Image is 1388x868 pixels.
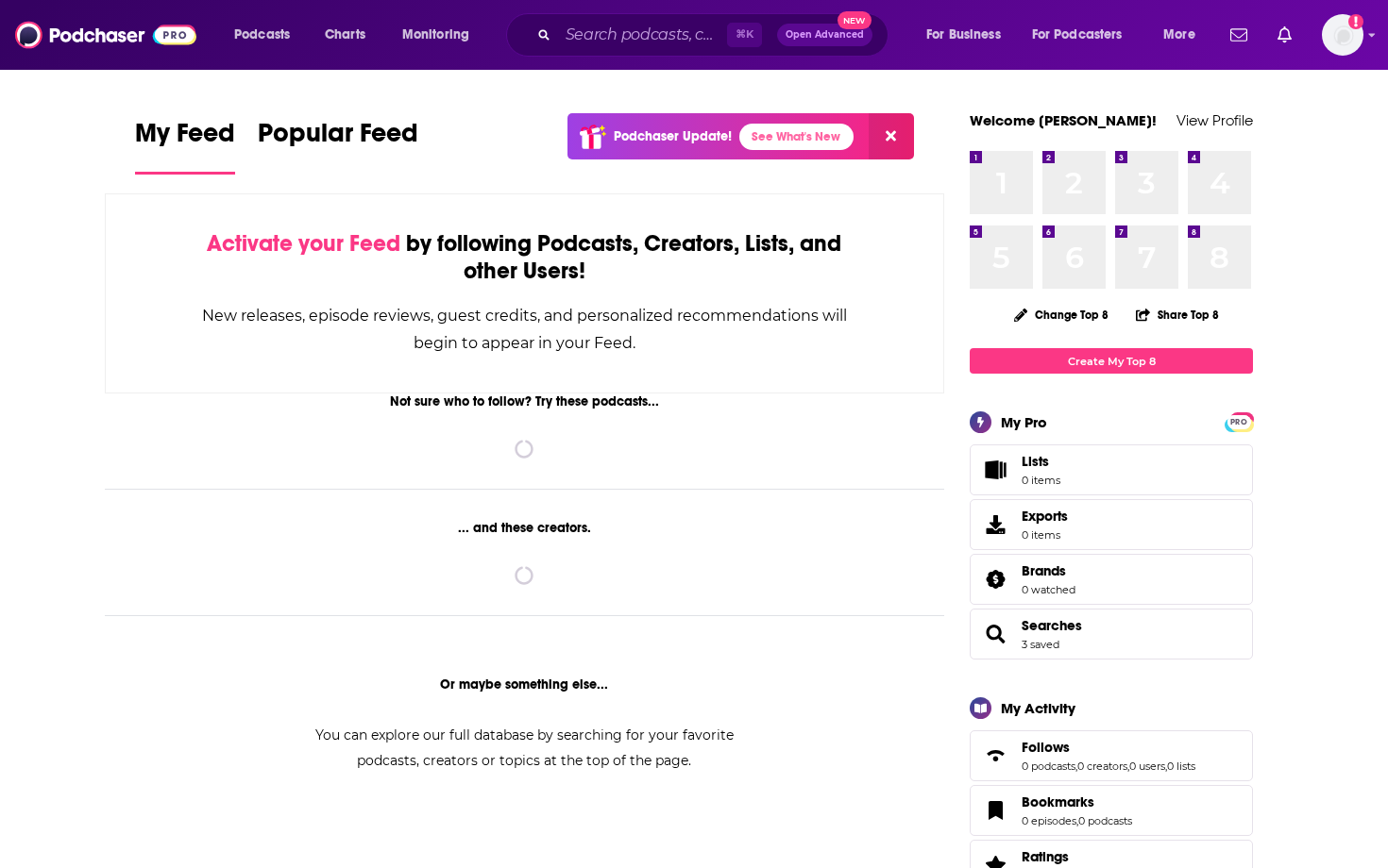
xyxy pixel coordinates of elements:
div: My Pro [1001,413,1047,431]
span: , [1127,759,1129,773]
span: More [1163,22,1195,48]
img: Podchaser - Follow, Share and Rate Podcasts [15,17,196,53]
span: Exports [1022,508,1068,525]
span: Open Advanced [786,30,864,40]
a: 0 watched [1022,583,1075,596]
a: 0 podcasts [1078,814,1132,827]
a: Show notifications dropdown [1270,19,1299,51]
button: Change Top 8 [1003,303,1120,326]
span: 0 items [1022,528,1068,542]
a: Bookmarks [1022,793,1132,810]
span: Lists [976,457,1014,483]
input: Search podcasts, credits, & more... [558,20,727,50]
a: Brands [976,566,1014,593]
div: by following Podcasts, Creators, Lists, and other Users! [200,230,849,285]
span: Monitoring [402,22,469,48]
div: You can explore our full database by searching for your favorite podcasts, creators or topics at ... [292,723,756,774]
a: PRO [1227,414,1250,428]
span: Bookmarks [1022,793,1094,810]
span: Brands [1022,562,1066,579]
button: Open AdvancedNew [777,24,872,46]
p: Podchaser Update! [614,128,732,144]
a: View Profile [1176,111,1253,129]
a: 0 episodes [1022,814,1076,827]
a: Bookmarks [976,797,1014,824]
div: Search podcasts, credits, & more... [524,13,906,57]
span: ⌘ K [727,23,762,47]
a: Searches [976,621,1014,647]
a: Welcome [PERSON_NAME]! [970,111,1157,129]
a: 0 lists [1167,759,1195,773]
span: 0 items [1022,474,1060,487]
a: 0 creators [1077,759,1127,773]
span: Exports [976,511,1014,538]
a: Brands [1022,562,1075,579]
span: Activate your Feed [207,229,400,258]
button: open menu [389,20,494,50]
span: For Business [926,22,1001,48]
button: open menu [221,20,314,50]
button: Share Top 8 [1135,296,1220,333]
span: Bookmarks [970,785,1253,836]
div: ... and these creators. [105,520,944,536]
span: Lists [1022,453,1049,470]
a: Show notifications dropdown [1223,19,1255,51]
span: Popular Feed [258,117,418,160]
a: Searches [1022,617,1082,634]
span: PRO [1227,415,1250,429]
span: Follows [1022,739,1070,756]
a: 0 podcasts [1022,759,1075,773]
span: , [1165,759,1167,773]
span: New [838,11,872,29]
svg: Add a profile image [1348,14,1363,29]
span: Logged in as inkhouseNYC [1322,14,1363,56]
a: Ratings [1022,848,1125,865]
span: Searches [970,609,1253,659]
span: My Feed [135,117,235,160]
button: Show profile menu [1322,14,1363,56]
div: New releases, episode reviews, guest credits, and personalized recommendations will begin to appe... [200,302,849,357]
span: , [1076,814,1078,827]
button: open menu [1020,20,1150,50]
div: Not sure who to follow? Try these podcasts... [105,393,944,409]
div: Or maybe something else... [105,676,944,693]
a: 0 users [1129,759,1165,773]
span: Podcasts [234,22,290,48]
span: Follows [970,730,1253,781]
a: Exports [970,499,1253,550]
a: Create My Top 8 [970,348,1253,374]
button: open menu [1150,20,1219,50]
a: Lists [970,444,1253,495]
span: Brands [970,554,1253,605]
a: Follows [1022,739,1195,756]
a: 3 saved [1022,638,1059,651]
a: Charts [313,20,377,50]
img: User Profile [1322,14,1363,56]
span: Lists [1022,453,1060,470]
a: Popular Feed [258,117,418,175]
a: My Feed [135,117,235,175]
a: Follows [976,743,1014,769]
span: For Podcasters [1032,22,1123,48]
span: Charts [325,22,365,48]
a: See What's New [739,124,854,150]
div: My Activity [1001,699,1075,717]
span: Ratings [1022,848,1069,865]
button: open menu [913,20,1024,50]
